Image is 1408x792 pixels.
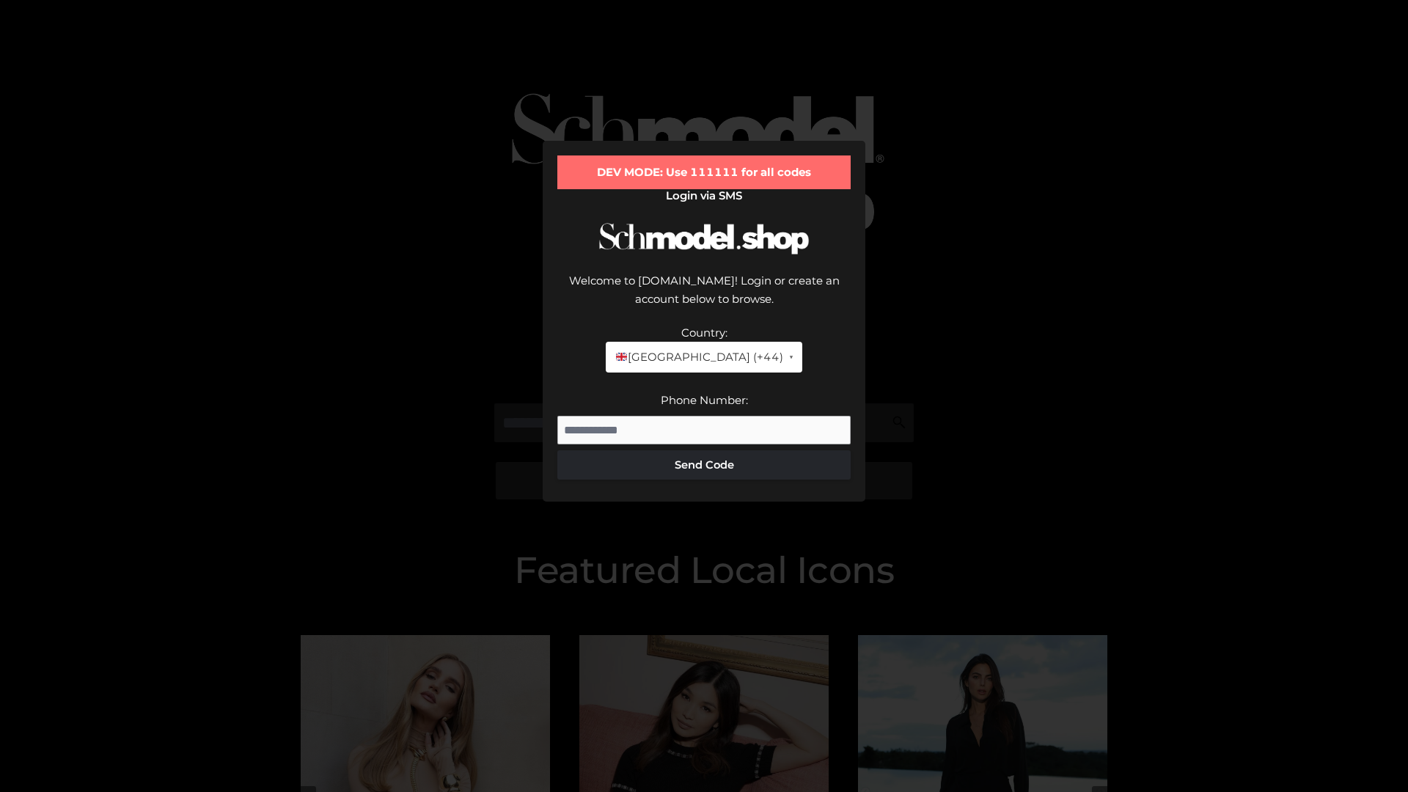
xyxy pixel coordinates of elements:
div: Welcome to [DOMAIN_NAME]! Login or create an account below to browse. [557,271,851,323]
label: Phone Number: [661,393,748,407]
div: DEV MODE: Use 111111 for all codes [557,155,851,189]
img: Schmodel Logo [594,210,814,268]
img: 🇬🇧 [616,351,627,362]
label: Country: [681,326,727,340]
h2: Login via SMS [557,189,851,202]
span: [GEOGRAPHIC_DATA] (+44) [615,348,782,367]
button: Send Code [557,450,851,480]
